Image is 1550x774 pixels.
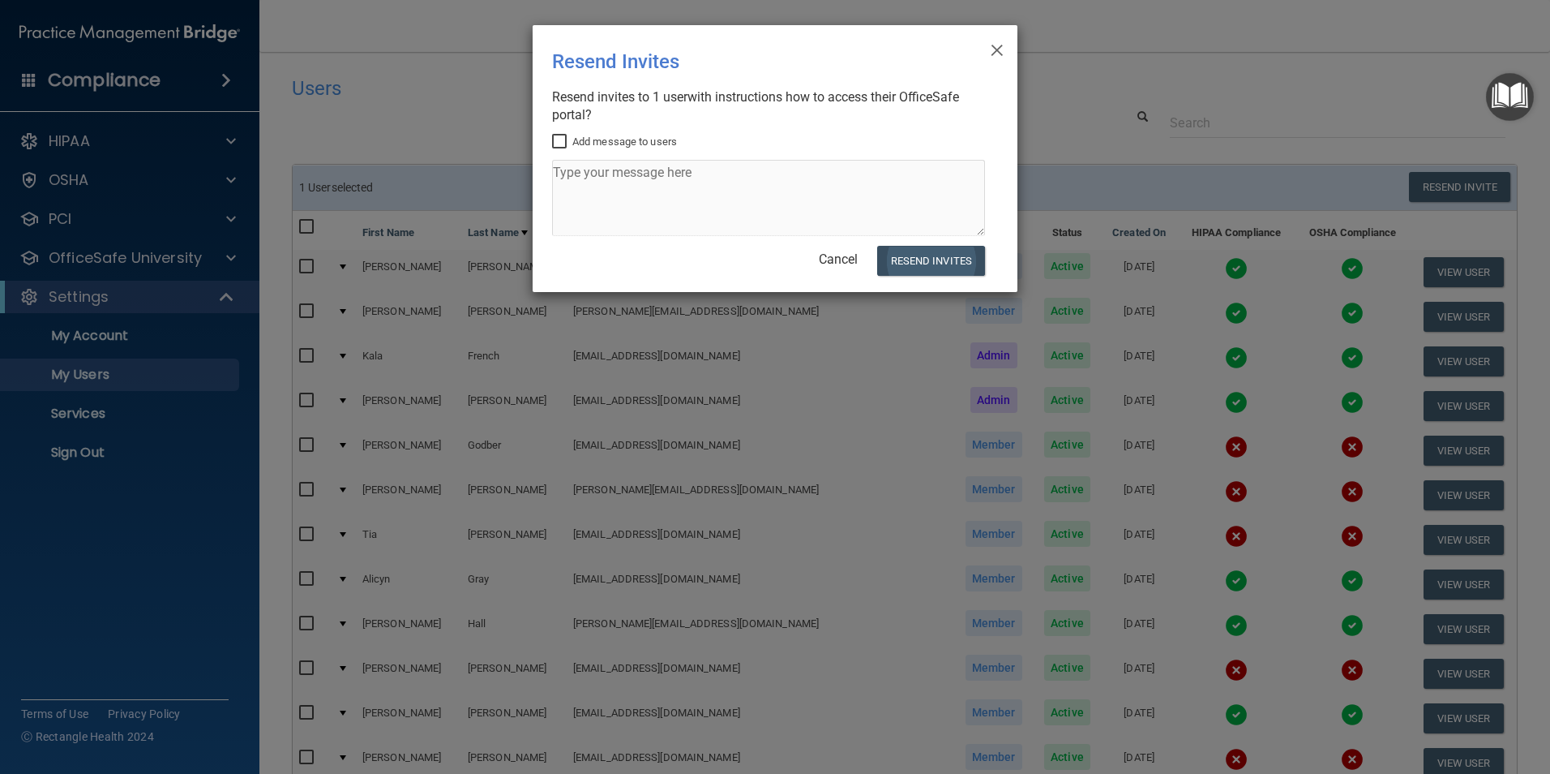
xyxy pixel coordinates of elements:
[552,135,571,148] input: Add message to users
[552,38,931,85] div: Resend Invites
[552,132,677,152] label: Add message to users
[552,88,985,124] div: Resend invites to 1 user with instructions how to access their OfficeSafe portal?
[990,32,1004,64] span: ×
[877,246,985,276] button: Resend Invites
[819,252,858,267] a: Cancel
[1486,73,1534,121] button: Open Resource Center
